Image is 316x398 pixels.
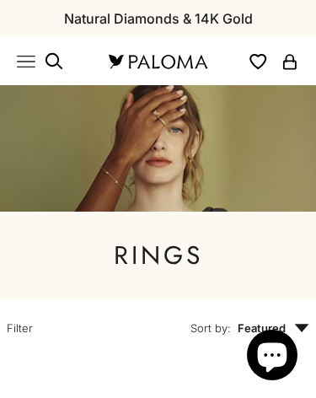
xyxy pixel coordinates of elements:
p: Natural Diamonds & 14K Gold [64,8,253,30]
span: Featured [238,320,309,336]
button: Filter [7,299,158,347]
nav: Primary navigation [17,51,88,72]
nav: Secondary navigation [248,51,299,72]
button: Sort by: Featured [158,299,309,347]
span: Sort by: [190,320,231,336]
h1: Rings [114,239,203,272]
inbox-online-store-chat: Shopify online store chat [242,330,303,385]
